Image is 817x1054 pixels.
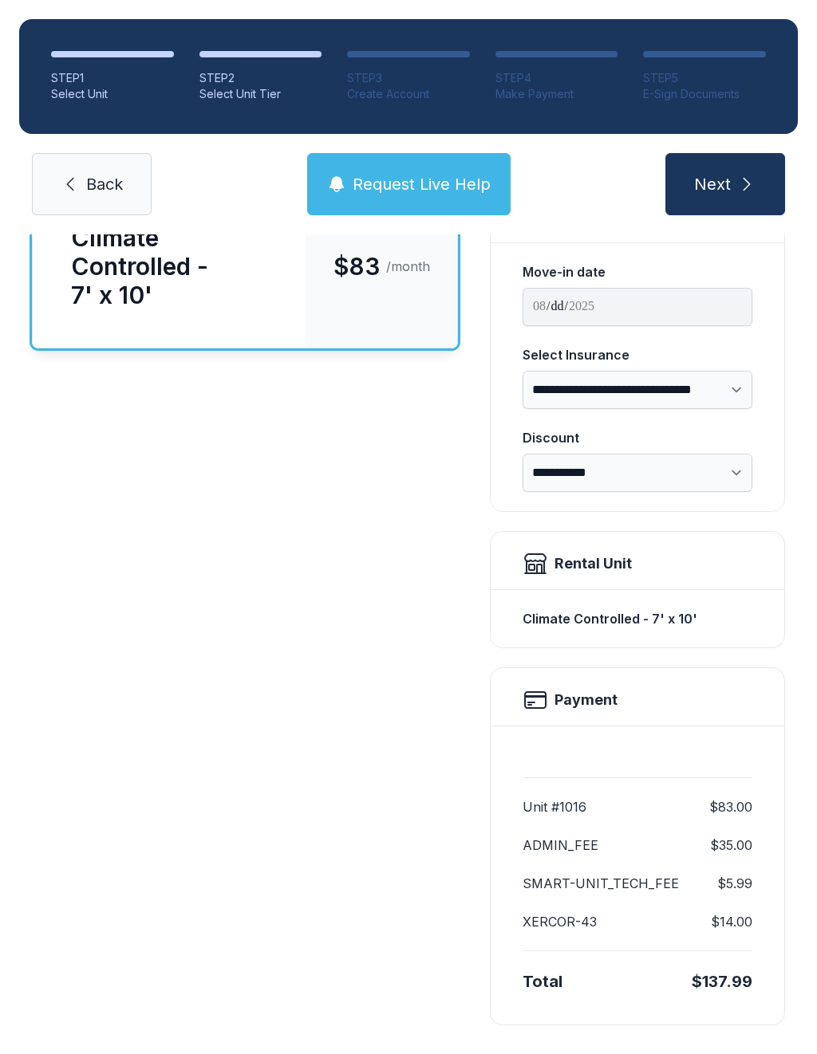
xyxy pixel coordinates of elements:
[523,912,597,931] dt: XERCOR-43
[523,836,598,855] dt: ADMIN_FEE
[347,70,470,86] div: STEP 3
[692,970,752,993] div: $137.99
[710,836,752,855] dd: $35.00
[523,603,752,635] div: Climate Controlled - 7' x 10'
[643,70,766,86] div: STEP 5
[386,257,430,276] span: /month
[199,86,322,102] div: Select Unit Tier
[523,288,752,326] input: Move-in date
[694,173,731,195] span: Next
[353,173,491,195] span: Request Live Help
[523,970,562,993] div: Total
[347,86,470,102] div: Create Account
[643,86,766,102] div: E-Sign Documents
[555,553,632,575] div: Rental Unit
[711,912,752,931] dd: $14.00
[523,345,752,364] div: Select Insurance
[334,252,380,281] span: $83
[523,428,752,447] div: Discount
[71,223,267,309] div: Climate Controlled - 7' x 10'
[495,70,618,86] div: STEP 4
[51,70,174,86] div: STEP 1
[523,797,586,816] dt: Unit #1016
[495,86,618,102] div: Make Payment
[86,173,123,195] span: Back
[51,86,174,102] div: Select Unit
[709,797,752,816] dd: $83.00
[523,874,679,893] dt: SMART-UNIT_TECH_FEE
[555,689,618,711] h2: Payment
[523,262,752,281] div: Move-in date
[717,874,752,893] dd: $5.99
[199,70,322,86] div: STEP 2
[523,454,752,492] select: Discount
[523,371,752,409] select: Select Insurance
